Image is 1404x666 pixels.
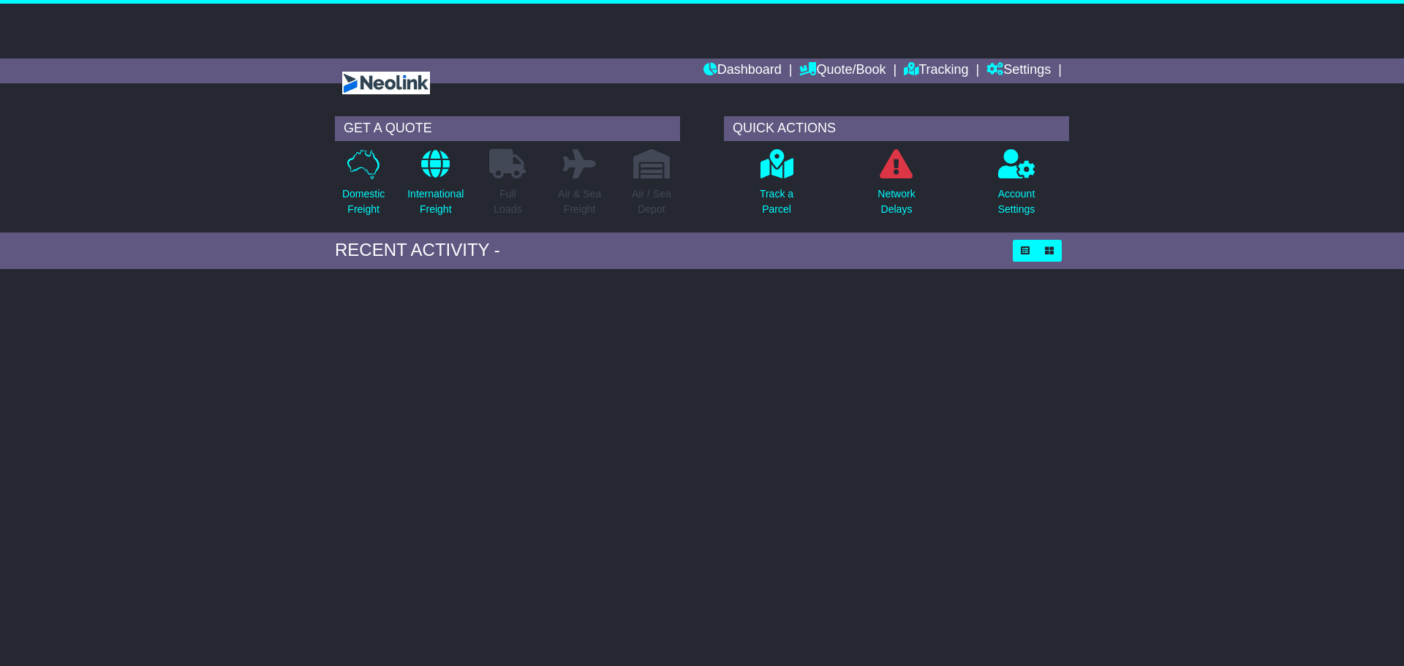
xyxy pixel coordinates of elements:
div: RECENT ACTIVITY - [335,240,500,261]
p: Air / Sea Depot [632,186,671,217]
a: Track aParcel [759,148,794,225]
a: Settings [986,58,1051,83]
div: GET A QUOTE [335,116,680,141]
p: Account Settings [998,186,1035,217]
p: International Freight [407,186,464,217]
div: QUICK ACTIONS [724,116,1069,141]
a: NetworkDelays [877,148,916,225]
p: Air & Sea Freight [558,186,601,217]
p: Domestic Freight [342,186,385,217]
a: DomesticFreight [341,148,385,225]
a: Tracking [904,58,968,83]
a: Dashboard [703,58,782,83]
a: Quote/Book [799,58,886,83]
a: AccountSettings [997,148,1036,225]
a: InternationalFreight [407,148,464,225]
p: Full Loads [489,186,526,217]
p: Network Delays [877,186,915,217]
p: Track a Parcel [760,186,793,217]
